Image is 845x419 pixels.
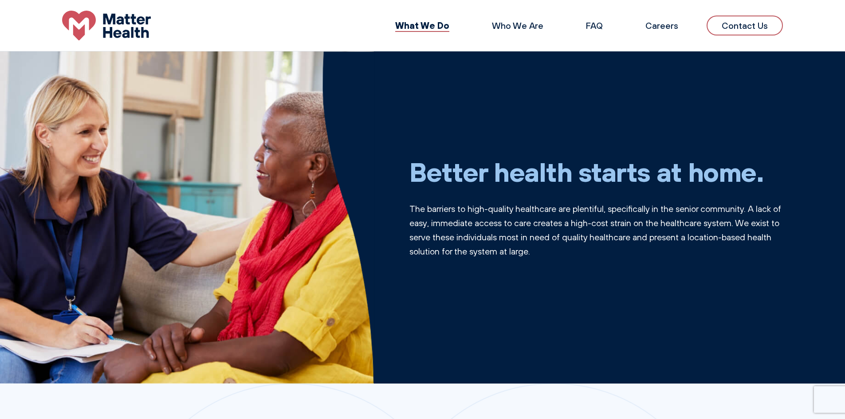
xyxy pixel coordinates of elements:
a: Contact Us [707,16,783,35]
a: What We Do [395,20,449,31]
a: FAQ [586,20,603,31]
a: Careers [645,20,678,31]
p: The barriers to high-quality healthcare are plentiful, specifically in the senior community. A la... [409,202,783,258]
a: Who We Are [492,20,543,31]
h1: Better health starts at home. [409,156,783,188]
